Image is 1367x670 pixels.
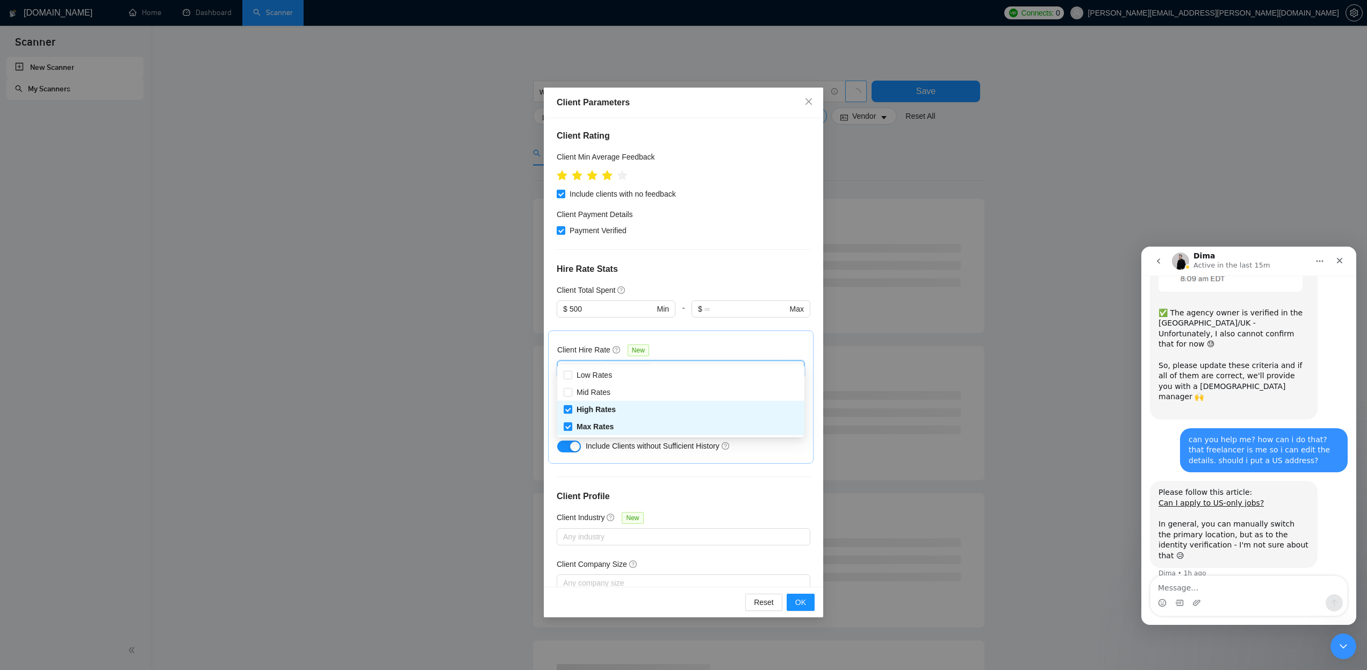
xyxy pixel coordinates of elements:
[557,263,810,276] h4: Hire Rate Stats
[607,513,615,522] span: question-circle
[745,594,782,611] button: Reset
[617,170,628,181] span: star
[577,371,612,379] span: Low Rates
[704,303,788,315] input: ∞
[586,442,720,450] span: Include Clients without Sufficient History
[570,303,655,315] input: 0
[557,208,633,220] h4: Client Payment Details
[790,303,804,315] span: Max
[557,170,567,181] span: star
[557,490,810,503] h4: Client Profile
[795,596,806,608] span: OK
[794,88,823,117] button: Close
[613,345,621,354] span: question-circle
[804,97,813,106] span: close
[563,303,567,315] span: $
[602,170,613,181] span: star
[787,594,815,611] button: OK
[557,129,810,142] h4: Client Rating
[617,286,626,294] span: question-circle
[557,96,810,109] div: Client Parameters
[1141,247,1356,625] iframe: Intercom live chat
[698,303,702,315] span: $
[557,558,627,570] h5: Client Company Size
[1330,633,1356,659] iframe: Intercom live chat
[675,300,692,330] div: -
[722,442,730,450] span: question-circle
[565,225,631,236] span: Payment Verified
[629,560,638,568] span: question-circle
[557,344,610,356] h5: Client Hire Rate
[577,422,614,431] span: Max Rates
[557,151,655,163] h5: Client Min Average Feedback
[557,284,615,296] h5: Client Total Spent
[622,512,643,524] span: New
[577,388,610,397] span: Mid Rates
[628,344,649,356] span: New
[565,188,680,200] span: Include clients with no feedback
[572,170,582,181] span: star
[577,405,616,414] span: High Rates
[587,170,598,181] span: star
[557,511,605,523] h5: Client Industry
[657,303,669,315] span: Min
[754,596,774,608] span: Reset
